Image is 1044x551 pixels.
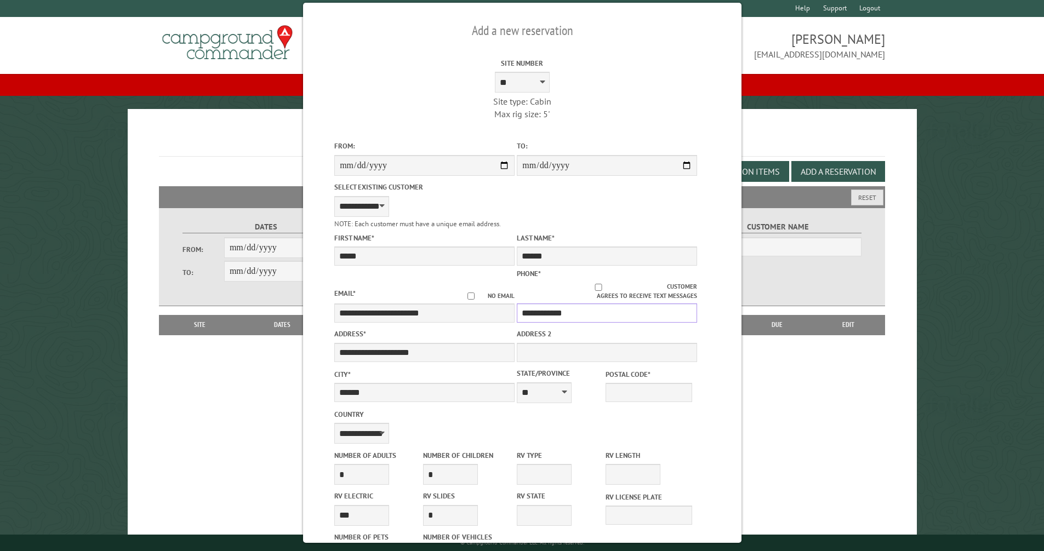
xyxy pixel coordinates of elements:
input: Customer agrees to receive text messages [529,284,667,291]
label: Dates [182,221,350,233]
button: Add a Reservation [791,161,885,182]
label: Customer Name [694,221,862,233]
div: Max rig size: 5' [432,108,612,120]
label: RV License Plate [606,492,692,502]
h2: Filters [159,186,886,207]
label: State/Province [517,368,603,378]
label: Number of Pets [334,532,421,542]
input: No email [454,292,488,300]
small: © Campground Commander LLC. All rights reserved. [460,539,584,546]
h2: Add a new reservation [334,20,710,41]
label: RV Type [517,450,603,461]
img: Campground Commander [159,21,296,64]
label: Email [334,289,356,298]
small: NOTE: Each customer must have a unique email address. [334,219,501,228]
th: Due [743,315,812,335]
th: Dates [236,315,329,335]
label: Select existing customer [334,182,515,192]
label: To: [517,141,697,151]
label: Number of Children [423,450,510,461]
label: Postal Code [606,369,692,380]
button: Edit Add-on Items [695,161,789,182]
label: RV Slides [423,491,510,501]
label: Phone [517,269,541,278]
label: Number of Vehicles [423,532,510,542]
label: To: [182,267,224,278]
label: RV State [517,491,603,501]
label: No email [454,291,515,301]
button: Reset [851,190,883,205]
label: Country [334,409,515,420]
th: Site [164,315,236,335]
label: Address 2 [517,329,697,339]
label: Address [334,329,515,339]
label: RV Electric [334,491,421,501]
label: City [334,369,515,380]
label: Site Number [432,58,612,68]
label: First Name [334,233,515,243]
label: Number of Adults [334,450,421,461]
label: RV Length [606,450,692,461]
h1: Reservations [159,127,886,157]
label: Customer agrees to receive text messages [517,282,697,301]
th: Edit [812,315,886,335]
label: From: [182,244,224,255]
label: Last Name [517,233,697,243]
div: Site type: Cabin [432,95,612,107]
label: From: [334,141,515,151]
